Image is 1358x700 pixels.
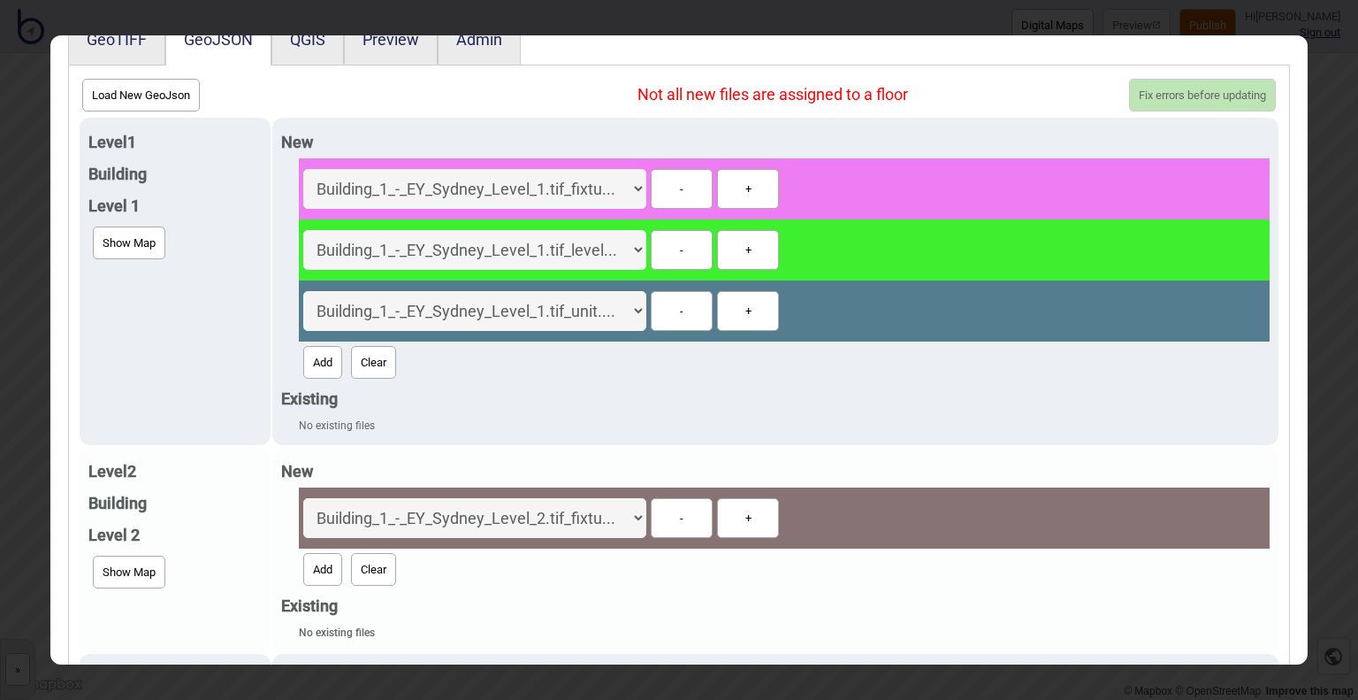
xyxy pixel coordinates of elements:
button: - [651,169,713,209]
div: No existing files [299,622,1270,643]
div: Level 2 [88,456,263,488]
button: + [717,169,779,209]
button: - [651,230,713,270]
strong: New [281,462,313,481]
strong: Existing [281,389,338,408]
button: + [717,291,779,331]
button: GeoTIFF [87,30,147,49]
div: Not all new files are assigned to a floor [637,79,908,111]
strong: New [281,133,313,151]
button: Add [303,553,342,586]
button: Add [303,346,342,379]
button: Show Map [93,227,165,259]
button: GeoJSON [184,30,253,49]
div: Level 3 [88,663,263,695]
button: Preview [362,30,419,49]
div: Building [88,158,263,190]
div: Level 1 [88,190,263,222]
div: Level 2 [88,519,263,551]
button: Clear [351,553,396,586]
span: Show Map [103,236,156,250]
button: Admin [456,30,502,49]
div: Building [88,488,263,519]
button: Fix errors before updating [1129,79,1276,112]
button: Load New GeoJson [82,79,200,112]
button: - [651,498,713,538]
button: + [717,498,779,538]
div: Level 1 [88,127,263,158]
div: No existing files [299,415,1270,436]
button: Clear [351,346,396,379]
button: QGIS [290,30,325,49]
button: + [717,230,779,270]
span: Show Map [103,565,156,579]
button: Show Map [93,556,165,588]
button: - [651,291,713,331]
strong: Existing [281,596,338,615]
